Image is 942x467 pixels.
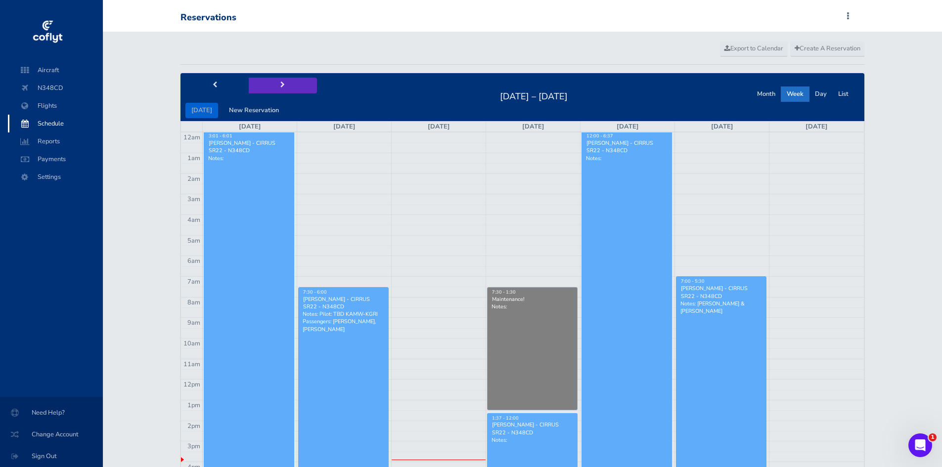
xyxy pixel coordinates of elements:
span: Payments [18,150,93,168]
span: 2pm [187,422,200,430]
h2: [DATE] – [DATE] [494,88,574,102]
span: 3:01 - 6:01 [209,133,232,139]
button: List [832,86,854,102]
a: [DATE] [711,122,733,131]
div: Maintenance! [492,296,573,303]
span: 12:00 - 6:37 [586,133,613,139]
p: Notes: [492,436,573,444]
p: Notes: Pilot: TBD KAMW-KGRI Passengers: [PERSON_NAME], [PERSON_NAME] [303,310,384,333]
span: 5am [187,236,200,245]
p: Notes: [PERSON_NAME] & [PERSON_NAME] [680,300,762,315]
span: Change Account [12,425,91,443]
a: Export to Calendar [720,42,788,56]
span: Sign Out [12,447,91,465]
span: 12pm [183,380,200,389]
span: 7am [187,277,200,286]
span: 3pm [187,442,200,451]
a: [DATE] [428,122,450,131]
img: coflyt logo [31,17,64,47]
a: Create A Reservation [790,42,865,56]
button: Week [781,86,809,102]
span: Export to Calendar [724,44,783,53]
div: [PERSON_NAME] - CIRRUS SR22 - N348CD [680,285,762,299]
button: Month [751,86,781,102]
span: 8am [187,298,200,307]
span: 1am [187,154,200,163]
span: 9am [187,318,200,327]
button: Day [809,86,833,102]
span: 6am [187,256,200,265]
iframe: Intercom live chat [908,433,932,457]
span: 3am [187,195,200,204]
span: Settings [18,168,93,186]
span: Flights [18,97,93,115]
div: [PERSON_NAME] - CIRRUS SR22 - N348CD [586,139,668,154]
div: Reservations [180,12,236,23]
span: Need Help? [12,404,91,422]
div: [PERSON_NAME] - CIRRUS SR22 - N348CD [492,421,573,436]
span: 1 [929,433,937,441]
div: [PERSON_NAME] - CIRRUS SR22 - N348CD [303,296,384,310]
a: [DATE] [333,122,356,131]
span: 11am [183,360,200,369]
span: Schedule [18,115,93,132]
span: 2am [187,174,200,183]
button: prev [180,78,249,93]
a: [DATE] [806,122,828,131]
div: [PERSON_NAME] - CIRRUS SR22 - N348CD [208,139,290,154]
button: next [249,78,317,93]
span: 4am [187,215,200,224]
span: 1:37 - 12:00 [492,415,519,421]
span: Create A Reservation [795,44,860,53]
span: 1pm [187,401,200,410]
span: 7:30 - 1:30 [492,289,516,295]
a: [DATE] [239,122,261,131]
span: 10am [183,339,200,348]
span: Reports [18,132,93,150]
button: New Reservation [223,103,285,118]
a: [DATE] [522,122,544,131]
span: 12am [183,133,200,142]
p: Notes: [586,155,668,162]
p: Notes: [492,303,573,310]
span: 7:30 - 6:00 [303,289,327,295]
a: [DATE] [617,122,639,131]
span: Aircraft [18,61,93,79]
button: [DATE] [185,103,218,118]
span: 7:00 - 5:30 [681,278,705,284]
p: Notes: [208,155,290,162]
span: N348CD [18,79,93,97]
